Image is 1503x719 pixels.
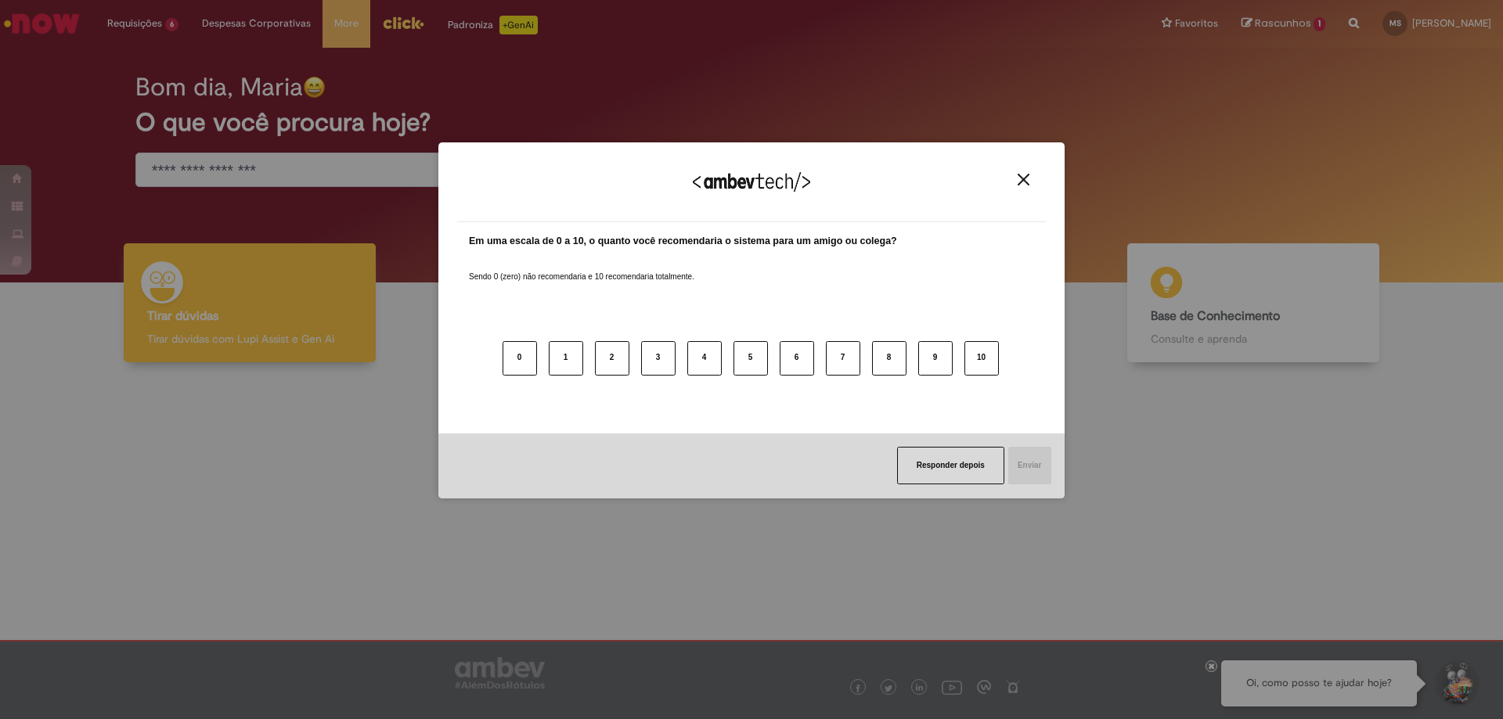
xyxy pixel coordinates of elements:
[469,234,897,249] label: Em uma escala de 0 a 10, o quanto você recomendaria o sistema para um amigo ou colega?
[1018,174,1029,185] img: Close
[469,253,694,282] label: Sendo 0 (zero) não recomendaria e 10 recomendaria totalmente.
[826,341,860,376] button: 7
[1013,173,1034,186] button: Close
[964,341,999,376] button: 10
[503,341,537,376] button: 0
[872,341,906,376] button: 8
[780,341,814,376] button: 6
[687,341,722,376] button: 4
[549,341,583,376] button: 1
[918,341,953,376] button: 9
[897,447,1004,484] button: Responder depois
[733,341,768,376] button: 5
[693,172,810,192] img: Logo Ambevtech
[595,341,629,376] button: 2
[641,341,676,376] button: 3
